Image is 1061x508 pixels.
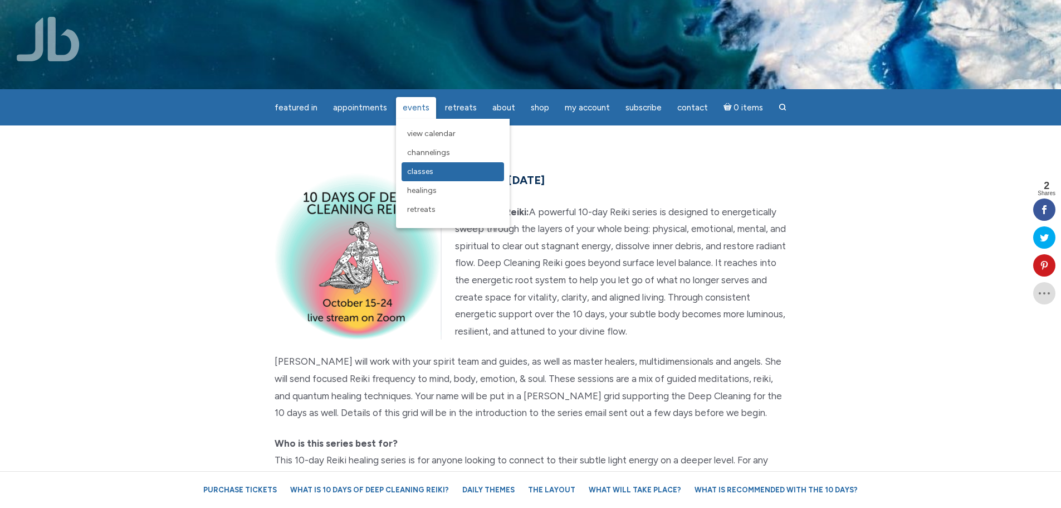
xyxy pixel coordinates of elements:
i: Cart [723,103,734,113]
span: Events [403,103,429,113]
span: About [492,103,515,113]
a: The Layout [522,480,581,500]
a: Subscribe [619,97,668,119]
span: Appointments [333,103,387,113]
span: Retreats [445,103,477,113]
span: My Account [565,103,610,113]
span: Shares [1038,191,1055,196]
span: Shop [531,103,549,113]
img: Jamie Butler. The Everyday Medium [17,17,80,61]
a: About [486,97,522,119]
a: Cart0 items [717,96,770,119]
span: View Calendar [407,129,456,138]
span: Subscribe [625,103,662,113]
a: Daily Themes [457,480,520,500]
strong: Who is this series best for? [275,438,398,449]
a: Contact [671,97,715,119]
span: Channelings [407,148,450,157]
a: My Account [558,97,617,119]
span: Retreats [407,205,436,214]
span: Healings [407,186,437,195]
p: [PERSON_NAME] will work with your spirit team and guides, as well as master healers, multidimensi... [275,353,787,421]
span: Contact [677,103,708,113]
a: What is 10 Days of Deep Cleaning Reiki? [285,480,454,500]
span: featured in [275,103,317,113]
a: Healings [402,181,504,200]
span: 0 items [734,104,763,112]
span: 2 [1038,181,1055,191]
a: Retreats [402,200,504,219]
a: Classes [402,162,504,181]
a: What is recommended with the 10 Days? [689,480,863,500]
a: Events [396,97,436,119]
a: View Calendar [402,124,504,143]
span: Classes [407,167,433,176]
a: featured in [268,97,324,119]
p: A powerful 10-day Reiki series is designed to energetically sweep through the layers of your whol... [275,204,787,340]
a: What will take place? [583,480,687,500]
a: Channelings [402,143,504,162]
a: Purchase Tickets [198,480,282,500]
a: Retreats [438,97,483,119]
a: Appointments [326,97,394,119]
a: Shop [524,97,556,119]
